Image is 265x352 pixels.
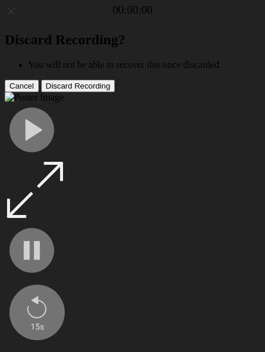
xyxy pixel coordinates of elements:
button: Discard Recording [41,80,115,92]
button: Cancel [5,80,39,92]
li: You will not be able to recover this once discarded. [28,60,260,70]
a: 00:00:00 [112,4,153,17]
h2: Discard Recording? [5,32,260,48]
img: Poster Image [5,92,64,103]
